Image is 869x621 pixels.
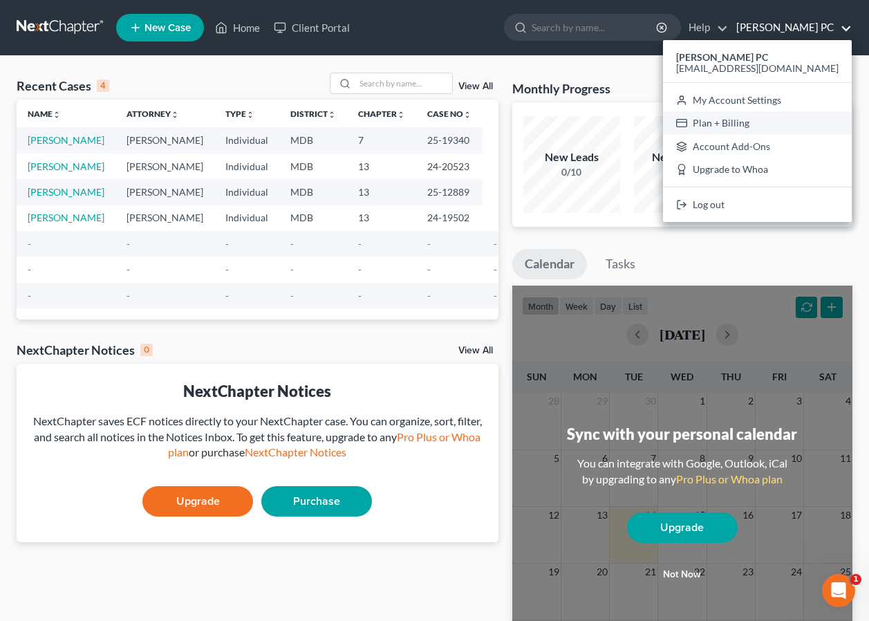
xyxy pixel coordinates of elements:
[115,154,214,179] td: [PERSON_NAME]
[427,109,471,119] a: Case Nounfold_more
[267,15,357,40] a: Client Portal
[663,111,852,135] a: Plan + Billing
[463,111,471,119] i: unfold_more
[532,15,658,40] input: Search by name...
[115,205,214,231] td: [PERSON_NAME]
[28,134,104,146] a: [PERSON_NAME]
[593,249,648,279] a: Tasks
[28,263,31,275] span: -
[144,23,191,33] span: New Case
[214,154,279,179] td: Individual
[663,193,852,216] a: Log out
[279,154,347,179] td: MDB
[53,111,61,119] i: unfold_more
[416,205,483,231] td: 24-19502
[127,238,130,250] span: -
[347,179,416,205] td: 13
[458,82,493,91] a: View All
[246,111,254,119] i: unfold_more
[567,423,797,445] div: Sync with your personal calendar
[358,238,362,250] span: -
[208,15,267,40] a: Home
[627,512,738,543] a: Upgrade
[225,290,229,302] span: -
[171,111,179,119] i: unfold_more
[494,263,497,275] span: -
[663,89,852,112] a: My Account Settings
[634,165,731,179] div: 1/10
[115,127,214,153] td: [PERSON_NAME]
[729,15,852,40] a: [PERSON_NAME] PC
[358,109,405,119] a: Chapterunfold_more
[328,111,336,119] i: unfold_more
[416,127,483,153] td: 25-19340
[512,249,587,279] a: Calendar
[290,263,294,275] span: -
[355,73,452,93] input: Search by name...
[627,561,738,588] button: Not now
[347,205,416,231] td: 13
[28,238,31,250] span: -
[28,160,104,172] a: [PERSON_NAME]
[142,486,253,517] a: Upgrade
[494,290,497,302] span: -
[676,51,768,63] strong: [PERSON_NAME] PC
[290,290,294,302] span: -
[676,62,839,74] span: [EMAIL_ADDRESS][DOMAIN_NAME]
[28,414,487,461] div: NextChapter saves ECF notices directly to your NextChapter case. You can organize, sort, filter, ...
[290,238,294,250] span: -
[225,263,229,275] span: -
[397,111,405,119] i: unfold_more
[663,135,852,158] a: Account Add-Ons
[427,238,431,250] span: -
[347,154,416,179] td: 13
[28,109,61,119] a: Nameunfold_more
[850,574,861,585] span: 1
[358,263,362,275] span: -
[245,445,346,458] a: NextChapter Notices
[416,154,483,179] td: 24-20523
[115,179,214,205] td: [PERSON_NAME]
[512,80,610,97] h3: Monthly Progress
[28,212,104,223] a: [PERSON_NAME]
[458,346,493,355] a: View All
[676,472,783,485] a: Pro Plus or Whoa plan
[28,186,104,198] a: [PERSON_NAME]
[214,179,279,205] td: Individual
[279,179,347,205] td: MDB
[225,109,254,119] a: Typeunfold_more
[347,127,416,153] td: 7
[634,149,731,165] div: New Clients
[97,80,109,92] div: 4
[572,456,793,488] div: You can integrate with Google, Outlook, iCal by upgrading to any
[416,179,483,205] td: 25-12889
[127,263,130,275] span: -
[822,574,855,607] iframe: Intercom live chat
[261,486,372,517] a: Purchase
[214,127,279,153] td: Individual
[523,149,620,165] div: New Leads
[279,127,347,153] td: MDB
[225,238,229,250] span: -
[427,290,431,302] span: -
[28,290,31,302] span: -
[494,238,497,250] span: -
[682,15,728,40] a: Help
[127,290,130,302] span: -
[663,158,852,182] a: Upgrade to Whoa
[523,165,620,179] div: 0/10
[17,342,153,358] div: NextChapter Notices
[290,109,336,119] a: Districtunfold_more
[214,205,279,231] td: Individual
[663,40,852,222] div: [PERSON_NAME] PC
[358,290,362,302] span: -
[17,77,109,94] div: Recent Cases
[28,380,487,402] div: NextChapter Notices
[127,109,179,119] a: Attorneyunfold_more
[140,344,153,356] div: 0
[279,205,347,231] td: MDB
[427,263,431,275] span: -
